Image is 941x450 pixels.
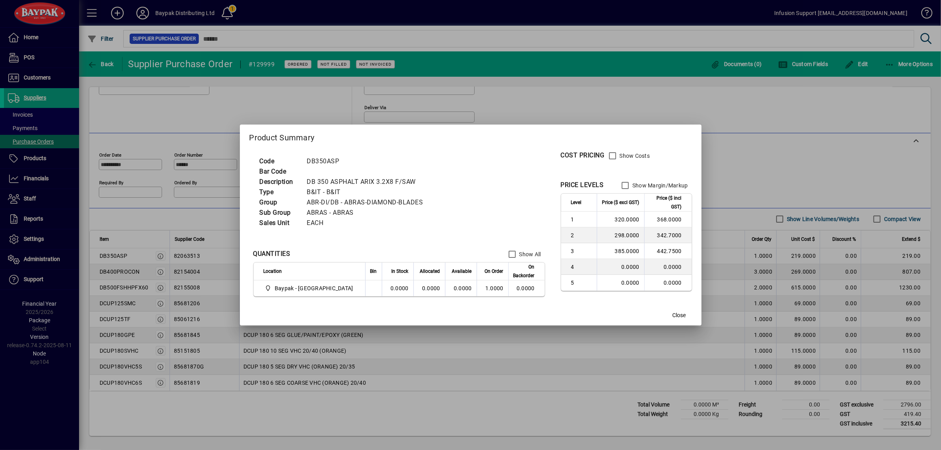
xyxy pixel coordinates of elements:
[561,180,604,190] div: PRICE LEVELS
[571,231,592,239] span: 2
[644,212,692,227] td: 368.0000
[649,194,682,211] span: Price ($ incl GST)
[240,125,702,147] h2: Product Summary
[518,250,541,258] label: Show All
[303,197,433,208] td: ABR-DI/DB - ABRAS-DIAMOND-BLADES
[618,152,650,160] label: Show Costs
[485,285,504,291] span: 1.0000
[631,182,688,189] label: Show Margin/Markup
[667,308,692,322] button: Close
[602,198,639,207] span: Price ($ excl GST)
[485,267,504,276] span: On Order
[571,216,592,223] span: 1
[303,218,433,228] td: EACH
[256,208,303,218] td: Sub Group
[644,227,692,243] td: 342.7000
[571,263,592,271] span: 4
[303,187,433,197] td: B&IT - B&IT
[256,177,303,187] td: Description
[420,267,440,276] span: Allocated
[303,156,433,166] td: DB350ASP
[597,243,644,259] td: 385.0000
[256,197,303,208] td: Group
[264,267,282,276] span: Location
[303,177,433,187] td: DB 350 ASPHALT ARIX 3.2X8 F/SAW
[392,267,409,276] span: In Stock
[256,187,303,197] td: Type
[513,263,535,280] span: On Backorder
[264,284,356,293] span: Baypak - Onekawa
[382,280,413,296] td: 0.0000
[445,280,477,296] td: 0.0000
[275,284,353,292] span: Baypak - [GEOGRAPHIC_DATA]
[597,259,644,275] td: 0.0000
[508,280,545,296] td: 0.0000
[644,275,692,291] td: 0.0000
[597,212,644,227] td: 320.0000
[256,218,303,228] td: Sales Unit
[561,151,605,160] div: COST PRICING
[673,311,686,320] span: Close
[571,279,592,287] span: 5
[256,166,303,177] td: Bar Code
[644,259,692,275] td: 0.0000
[571,198,582,207] span: Level
[303,208,433,218] td: ABRAS - ABRAS
[597,227,644,243] td: 298.0000
[370,267,377,276] span: Bin
[452,267,472,276] span: Available
[571,247,592,255] span: 3
[256,156,303,166] td: Code
[413,280,445,296] td: 0.0000
[597,275,644,291] td: 0.0000
[644,243,692,259] td: 442.7500
[253,249,290,259] div: QUANTITIES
